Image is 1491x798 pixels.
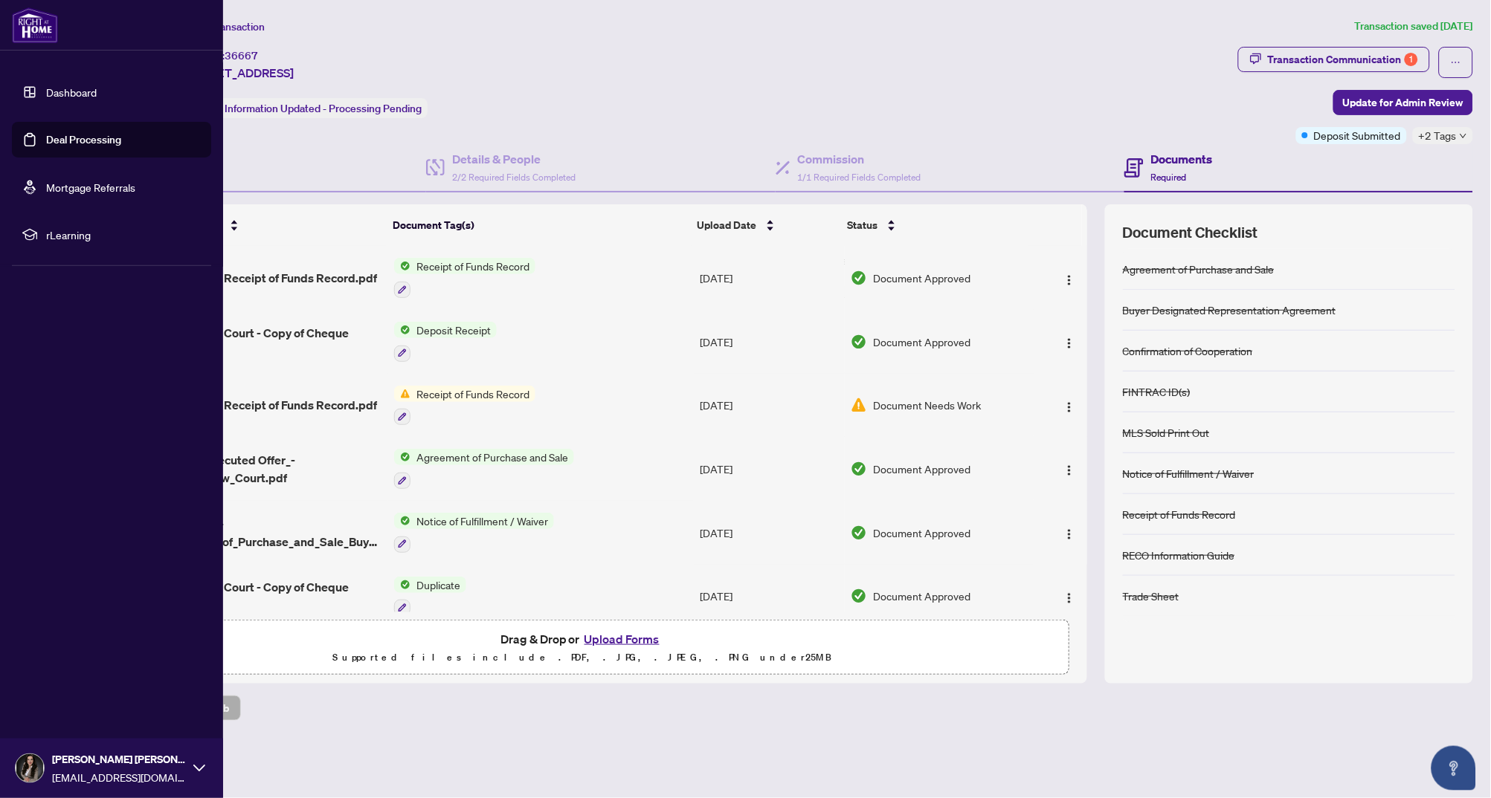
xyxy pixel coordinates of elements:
td: [DATE] [694,501,845,565]
span: Deposit Submitted [1314,127,1401,143]
button: Logo [1057,584,1081,608]
div: Confirmation of Cooperation [1123,343,1253,359]
span: ellipsis [1451,57,1461,68]
span: Update for Admin Review [1343,91,1463,114]
img: Document Status [851,270,867,286]
button: Update for Admin Review [1333,90,1473,115]
td: [DATE] [694,437,845,501]
span: Drag & Drop orUpload FormsSupported files include .PDF, .JPG, .JPEG, .PNG under25MB [96,620,1069,675]
div: 1 [1405,53,1418,66]
span: Information Updated - Processing Pending [225,102,422,115]
div: Agreement of Purchase and Sale [1123,261,1275,277]
button: Status IconAgreement of Purchase and Sale [394,449,574,489]
th: Document Tag(s) [387,204,691,246]
span: Ontario 635 - Receipt of Funds Record.pdf [150,396,378,414]
img: Document Status [851,461,867,477]
a: Dashboard [46,85,97,99]
button: Status IconReceipt of Funds Record [394,258,535,298]
span: [EMAIL_ADDRESS][DOMAIN_NAME] [52,769,186,785]
img: Document Status [851,334,867,350]
span: Ontario 635 - Receipt of Funds Record.pdf [150,269,378,287]
a: Mortgage Referrals [46,181,135,194]
td: [DATE] [694,246,845,310]
td: [DATE] [694,374,845,438]
img: Status Icon [394,449,410,465]
button: Open asap [1432,746,1476,791]
img: Document Status [851,397,867,413]
span: Notice of Fulfillment / Waiver [410,513,554,529]
span: 15 Keeleview Court - Copy of Cheque Receipt .pdf [150,324,383,360]
span: 1/1 Required Fields Completed [798,172,921,183]
h4: Documents [1151,150,1213,168]
div: FINTRAC ID(s) [1123,383,1191,400]
img: Status Icon [394,258,410,274]
span: View Transaction [185,20,265,33]
td: [DATE] [694,310,845,374]
img: Status Icon [394,577,410,593]
img: Status Icon [394,513,410,529]
img: Logo [1063,337,1075,349]
span: down [1460,132,1467,140]
img: Logo [1063,464,1075,476]
span: 2/2 Required Fields Completed [452,172,576,183]
span: [PERSON_NAME] [PERSON_NAME] [52,751,186,768]
button: Transaction Communication1 [1238,47,1430,72]
div: MLS Sold Print Out [1123,424,1210,441]
span: Document Approved [873,588,970,604]
img: Logo [1063,592,1075,604]
span: 123_Waiver_-_Agreement_of_Purchase_and_Sale_Buyer-Executed .pdf [150,515,383,551]
span: Document Approved [873,334,970,350]
td: [DATE] [694,565,845,629]
span: Deposit Receipt [410,322,497,338]
div: Receipt of Funds Record [1123,506,1236,522]
img: Logo [1063,274,1075,286]
span: Document Approved [873,461,970,477]
div: Status: [184,98,428,118]
span: Receipt of Funds Record [410,258,535,274]
p: Supported files include .PDF, .JPG, .JPEG, .PNG under 25 MB [105,649,1060,666]
th: Status [842,204,1030,246]
div: RECO Information Guide [1123,547,1235,563]
button: Logo [1057,330,1081,354]
span: 36667 [225,49,258,62]
a: Deal Processing [46,133,121,146]
button: Logo [1057,266,1081,290]
img: Document Status [851,525,867,541]
button: Logo [1057,521,1081,545]
img: Document Status [851,588,867,604]
span: Document Approved [873,525,970,541]
button: Logo [1057,393,1081,417]
img: logo [12,7,58,43]
span: Document Checklist [1123,222,1258,243]
img: Profile Icon [16,754,44,782]
h4: Details & People [452,150,576,168]
span: Upload Date [698,217,757,233]
img: Status Icon [394,322,410,338]
span: Drag & Drop or [500,629,664,649]
h4: Commission [798,150,921,168]
div: Trade Sheet [1123,588,1179,604]
button: Upload Forms [580,629,664,649]
span: Duplicate [410,577,466,593]
th: Upload Date [692,204,842,246]
button: Status IconReceipt of Funds Record [394,386,535,426]
div: Transaction Communication [1268,48,1418,71]
span: +2 Tags [1419,127,1457,144]
span: Status [848,217,878,233]
div: Notice of Fulfillment / Waiver [1123,465,1255,481]
button: Status IconDuplicate [394,577,466,617]
img: Logo [1063,401,1075,413]
span: Required [1151,172,1187,183]
span: rLearning [46,227,201,243]
span: Agreement of Purchase and Sale [410,449,574,465]
span: Receipt of Funds Record [410,386,535,402]
div: Buyer Designated Representation Agreement [1123,302,1336,318]
img: Status Icon [394,386,410,402]
span: 15 Keeleview Court - Copy of Cheque Receipt .pdf [150,578,383,614]
button: Logo [1057,457,1081,481]
span: [STREET_ADDRESS] [184,64,294,82]
img: Logo [1063,528,1075,540]
span: Document Needs Work [873,397,981,413]
span: Accepted Executed Offer_-_15_Keeleview_Court.pdf [150,451,383,487]
span: Document Approved [873,270,970,286]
